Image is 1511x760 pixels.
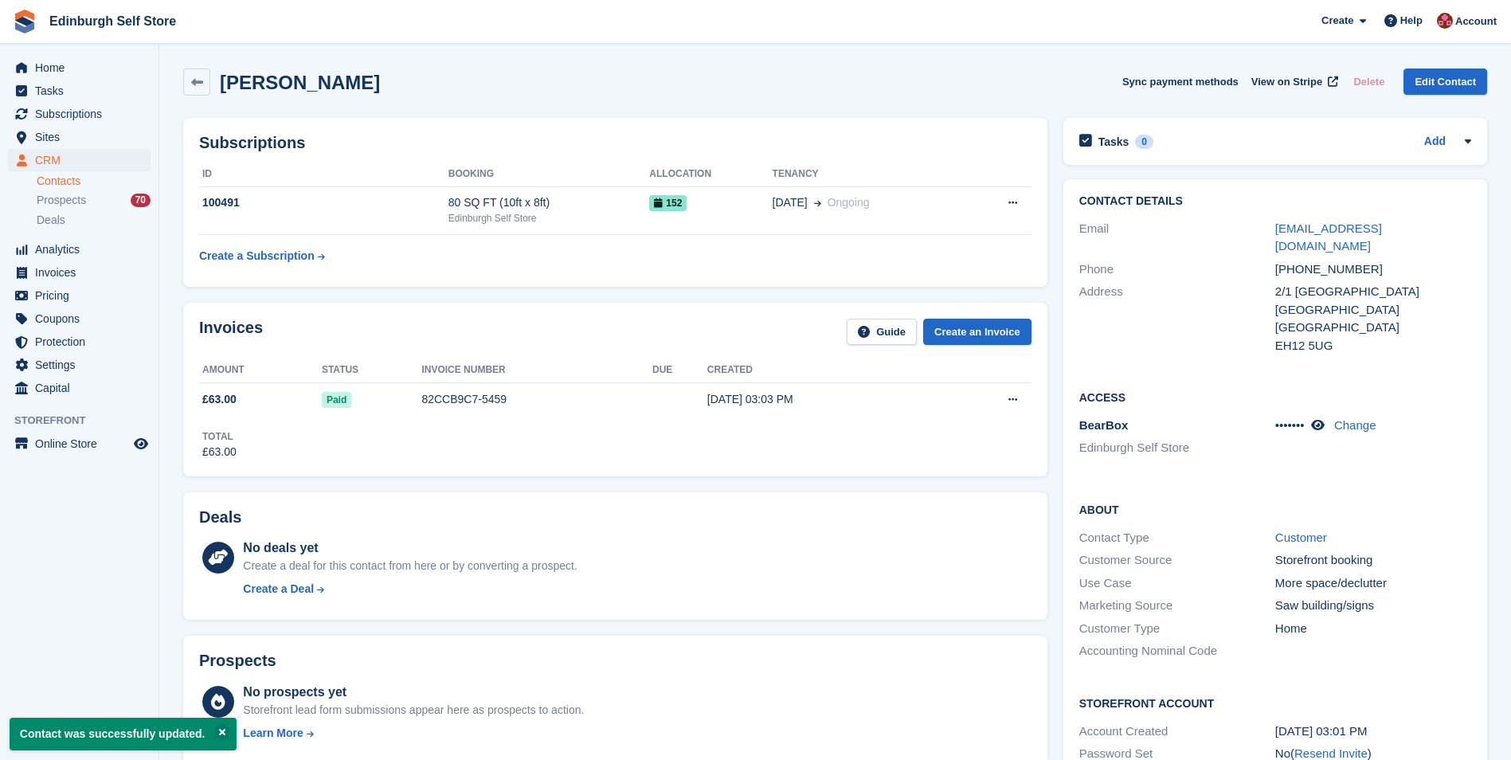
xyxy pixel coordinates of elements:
div: Contact Type [1079,529,1275,547]
div: Customer Source [1079,551,1275,570]
div: 70 [131,194,151,207]
a: Customer [1275,531,1327,544]
div: Storefront lead form submissions appear here as prospects to action. [243,702,584,719]
div: Edinburgh Self Store [448,211,650,225]
a: [EMAIL_ADDRESS][DOMAIN_NAME] [1275,221,1382,253]
div: Account Created [1079,723,1275,741]
div: Learn More [243,725,303,742]
a: menu [8,261,151,284]
div: [GEOGRAPHIC_DATA] [1275,319,1471,337]
span: Subscriptions [35,103,131,125]
a: Guide [847,319,917,345]
th: Created [707,358,941,383]
a: Edit Contact [1403,69,1487,95]
a: menu [8,238,151,261]
div: Accounting Nominal Code [1079,642,1275,660]
span: £63.00 [202,391,237,408]
a: Edinburgh Self Store [43,8,182,34]
span: Ongoing [828,196,870,209]
div: Saw building/signs [1275,597,1471,615]
div: [DATE] 03:01 PM [1275,723,1471,741]
div: [DATE] 03:03 PM [707,391,941,408]
a: Add [1424,133,1446,151]
h2: Prospects [199,652,276,670]
span: Tasks [35,80,131,102]
a: menu [8,377,151,399]
div: Storefront booking [1275,551,1471,570]
th: Status [322,358,422,383]
div: Create a Deal [243,581,314,597]
th: Allocation [649,162,772,187]
th: ID [199,162,448,187]
h2: [PERSON_NAME] [220,72,380,93]
div: £63.00 [202,444,237,460]
div: Address [1079,283,1275,355]
a: View on Stripe [1245,69,1341,95]
a: menu [8,149,151,171]
div: No prospects yet [243,683,584,702]
div: Marketing Source [1079,597,1275,615]
th: Booking [448,162,650,187]
div: 0 [1135,135,1153,149]
div: 2/1 [GEOGRAPHIC_DATA] [1275,283,1471,301]
a: menu [8,126,151,148]
div: No deals yet [243,539,577,558]
a: menu [8,284,151,307]
span: Help [1400,13,1423,29]
span: Protection [35,331,131,353]
th: Tenancy [773,162,965,187]
h2: Invoices [199,319,263,345]
img: Lucy Michalec [1437,13,1453,29]
a: menu [8,433,151,455]
span: Deals [37,213,65,228]
h2: Storefront Account [1079,695,1471,711]
div: Customer Type [1079,620,1275,638]
li: Edinburgh Self Store [1079,439,1275,457]
h2: Deals [199,508,241,527]
span: Create [1321,13,1353,29]
a: Change [1334,418,1376,432]
span: Sites [35,126,131,148]
h2: Access [1079,389,1471,405]
div: Phone [1079,261,1275,279]
span: ••••••• [1275,418,1305,432]
div: Email [1079,220,1275,256]
div: 100491 [199,194,448,211]
div: More space/declutter [1275,574,1471,593]
span: Analytics [35,238,131,261]
a: menu [8,80,151,102]
span: View on Stripe [1251,74,1322,90]
div: Home [1275,620,1471,638]
span: 152 [649,195,687,211]
span: Prospects [37,193,86,208]
span: Paid [322,392,351,408]
th: Invoice number [421,358,652,383]
a: menu [8,354,151,376]
div: Use Case [1079,574,1275,593]
a: Preview store [131,434,151,453]
div: [GEOGRAPHIC_DATA] [1275,301,1471,319]
th: Amount [199,358,322,383]
h2: Subscriptions [199,134,1031,152]
div: 82CCB9C7-5459 [421,391,652,408]
div: Total [202,429,237,444]
a: Create a Subscription [199,241,325,271]
p: Contact was successfully updated. [10,718,237,750]
span: Pricing [35,284,131,307]
h2: Tasks [1098,135,1129,149]
div: 80 SQ FT (10ft x 8ft) [448,194,650,211]
span: Home [35,57,131,79]
a: menu [8,103,151,125]
h2: Contact Details [1079,195,1471,208]
a: Deals [37,212,151,229]
h2: About [1079,501,1471,517]
span: Invoices [35,261,131,284]
span: Coupons [35,308,131,330]
a: Resend Invite [1294,746,1368,760]
div: Create a deal for this contact from here or by converting a prospect. [243,558,577,574]
a: menu [8,331,151,353]
a: Create a Deal [243,581,577,597]
span: Online Store [35,433,131,455]
div: EH12 5UG [1275,337,1471,355]
button: Delete [1347,69,1391,95]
